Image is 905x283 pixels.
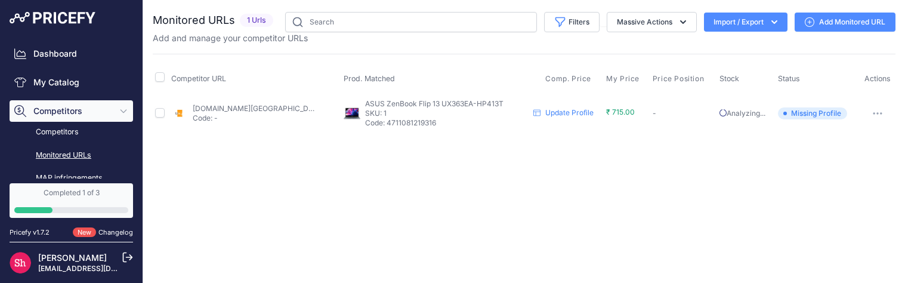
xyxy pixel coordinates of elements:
[719,109,773,118] p: Analyzing...
[545,74,594,84] button: Comp. Price
[33,105,112,117] span: Competitors
[153,32,308,44] p: Add and manage your competitor URLs
[544,12,600,32] button: Filters
[240,14,273,27] span: 1 Urls
[545,74,591,84] span: Comp. Price
[606,107,635,116] span: ₹ 715.00
[14,188,128,198] div: Completed 1 of 3
[10,72,133,93] a: My Catalog
[285,12,537,32] input: Search
[795,13,895,32] a: Add Monitored URL
[10,12,95,24] img: Pricefy Logo
[10,100,133,122] button: Competitors
[778,74,800,83] span: Status
[365,118,529,128] p: Code: 4711081219316
[10,43,133,64] a: Dashboard
[10,122,133,143] a: Competitors
[778,107,847,119] span: Missing Profile
[73,227,96,238] span: New
[10,183,133,218] a: Completed 1 of 3
[653,74,706,84] button: Price Position
[864,74,891,83] span: Actions
[38,264,163,273] a: [EMAIL_ADDRESS][DOMAIN_NAME]
[719,74,739,83] span: Stock
[704,13,787,32] button: Import / Export
[545,108,594,117] a: Update Profile
[10,145,133,166] a: Monitored URLs
[607,12,697,32] button: Massive Actions
[365,109,529,118] p: SKU: 1
[98,228,133,236] a: Changelog
[171,74,226,83] span: Competitor URL
[365,99,504,108] span: ASUS ZenBook Flip 13 UX363EA-HP413T
[653,109,715,118] p: -
[10,168,133,189] a: MAP infringements
[606,74,642,84] button: My Price
[193,104,423,113] a: [DOMAIN_NAME][GEOGRAPHIC_DATA][URL][DEMOGRAPHIC_DATA]
[653,74,704,84] span: Price Position
[153,12,235,29] h2: Monitored URLs
[10,227,50,238] div: Pricefy v1.7.2
[606,74,640,84] span: My Price
[38,253,107,263] a: [PERSON_NAME]
[193,113,317,123] p: Code: -
[344,74,395,83] span: Prod. Matched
